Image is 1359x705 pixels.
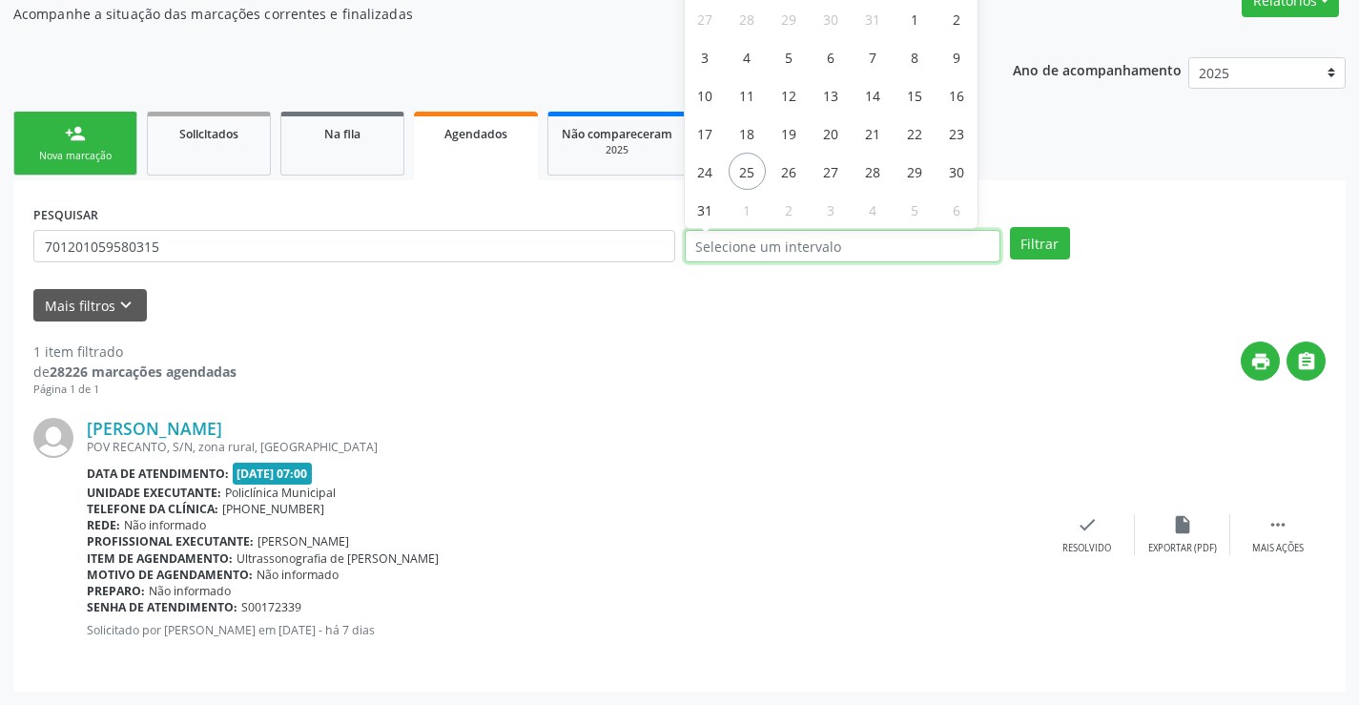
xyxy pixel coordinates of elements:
[149,583,231,599] span: Não informado
[729,191,766,228] span: Setembro 1, 2025
[87,599,237,615] b: Senha de atendimento:
[87,567,253,583] b: Motivo de agendamento:
[28,149,123,163] div: Nova marcação
[771,114,808,152] span: Agosto 19, 2025
[896,114,934,152] span: Agosto 22, 2025
[87,439,1040,455] div: POV RECANTO, S/N, zona rural, [GEOGRAPHIC_DATA]
[1010,227,1070,259] button: Filtrar
[855,76,892,114] span: Agosto 14, 2025
[1252,542,1304,555] div: Mais ações
[1013,57,1182,81] p: Ano de acompanhamento
[685,230,1000,262] input: Selecione um intervalo
[33,418,73,458] img: img
[33,382,237,398] div: Página 1 de 1
[896,38,934,75] span: Agosto 8, 2025
[855,153,892,190] span: Agosto 28, 2025
[33,289,147,322] button: Mais filtroskeyboard_arrow_down
[87,501,218,517] b: Telefone da clínica:
[33,200,98,230] label: PESQUISAR
[87,517,120,533] b: Rede:
[729,153,766,190] span: Agosto 25, 2025
[687,153,724,190] span: Agosto 24, 2025
[771,38,808,75] span: Agosto 5, 2025
[444,126,507,142] span: Agendados
[855,38,892,75] span: Agosto 7, 2025
[87,485,221,501] b: Unidade executante:
[813,191,850,228] span: Setembro 3, 2025
[896,153,934,190] span: Agosto 29, 2025
[729,76,766,114] span: Agosto 11, 2025
[1287,342,1326,381] button: 
[1296,351,1317,372] i: 
[1241,342,1280,381] button: print
[687,191,724,228] span: Agosto 31, 2025
[813,76,850,114] span: Agosto 13, 2025
[233,463,313,485] span: [DATE] 07:00
[87,466,229,482] b: Data de atendimento:
[938,153,976,190] span: Agosto 30, 2025
[1172,514,1193,535] i: insert_drive_file
[896,76,934,114] span: Agosto 15, 2025
[1148,542,1217,555] div: Exportar (PDF)
[65,123,86,144] div: person_add
[241,599,301,615] span: S00172339
[237,550,439,567] span: Ultrassonografia de [PERSON_NAME]
[729,114,766,152] span: Agosto 18, 2025
[938,114,976,152] span: Agosto 23, 2025
[179,126,238,142] span: Solicitados
[855,191,892,228] span: Setembro 4, 2025
[257,567,339,583] span: Não informado
[324,126,360,142] span: Na fila
[87,622,1040,638] p: Solicitado por [PERSON_NAME] em [DATE] - há 7 dias
[687,38,724,75] span: Agosto 3, 2025
[13,4,946,24] p: Acompanhe a situação das marcações correntes e finalizadas
[124,517,206,533] span: Não informado
[1267,514,1288,535] i: 
[771,153,808,190] span: Agosto 26, 2025
[87,533,254,549] b: Profissional executante:
[687,114,724,152] span: Agosto 17, 2025
[222,501,324,517] span: [PHONE_NUMBER]
[50,363,237,381] strong: 28226 marcações agendadas
[813,153,850,190] span: Agosto 27, 2025
[855,114,892,152] span: Agosto 21, 2025
[771,76,808,114] span: Agosto 12, 2025
[896,191,934,228] span: Setembro 5, 2025
[33,342,237,362] div: 1 item filtrado
[225,485,336,501] span: Policlínica Municipal
[562,126,672,142] span: Não compareceram
[87,418,222,439] a: [PERSON_NAME]
[771,191,808,228] span: Setembro 2, 2025
[87,583,145,599] b: Preparo:
[87,550,233,567] b: Item de agendamento:
[813,38,850,75] span: Agosto 6, 2025
[1062,542,1111,555] div: Resolvido
[1077,514,1098,535] i: check
[33,230,675,262] input: Nome, CNS
[562,143,672,157] div: 2025
[938,191,976,228] span: Setembro 6, 2025
[938,76,976,114] span: Agosto 16, 2025
[938,38,976,75] span: Agosto 9, 2025
[33,362,237,382] div: de
[687,76,724,114] span: Agosto 10, 2025
[1250,351,1271,372] i: print
[813,114,850,152] span: Agosto 20, 2025
[115,295,136,316] i: keyboard_arrow_down
[729,38,766,75] span: Agosto 4, 2025
[257,533,349,549] span: [PERSON_NAME]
